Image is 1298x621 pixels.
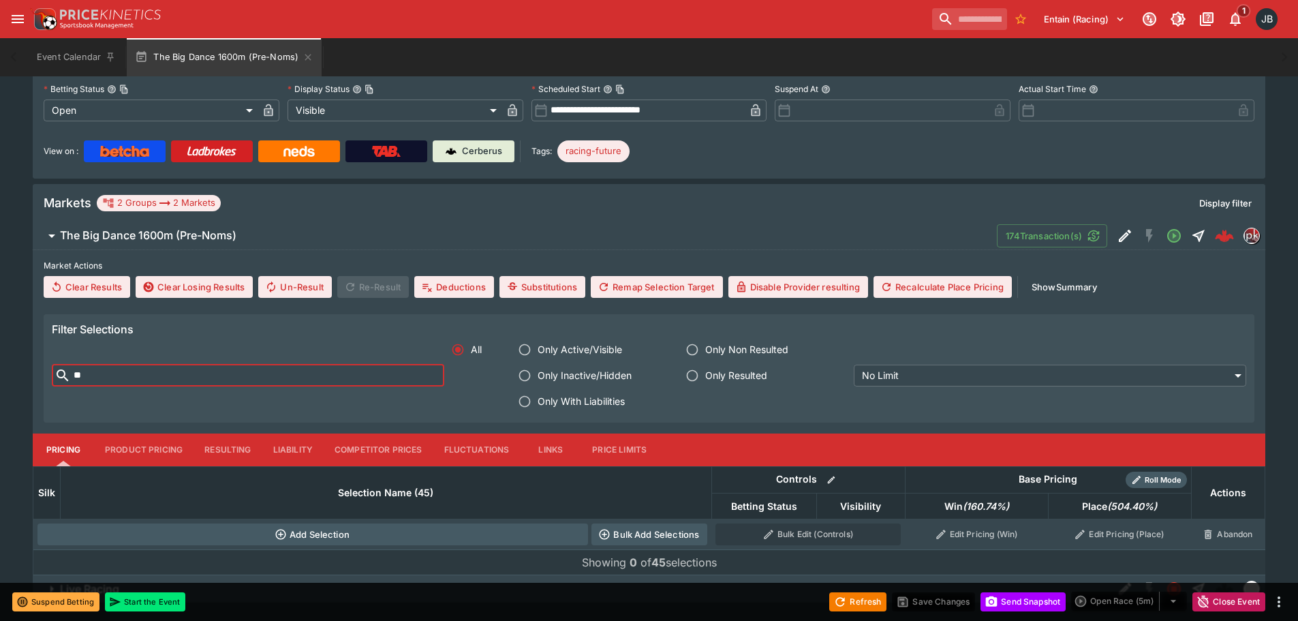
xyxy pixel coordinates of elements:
button: Resulting [194,434,262,466]
button: Un-Result [258,276,331,298]
p: Scheduled Start [531,83,600,95]
button: Notifications [1223,7,1248,31]
span: 1 [1237,4,1251,18]
p: Suspend At [775,83,818,95]
img: TabNZ [372,146,401,157]
button: Clear Losing Results [136,276,253,298]
button: Closed [1162,577,1186,601]
div: 2 Groups 2 Markets [102,195,215,211]
button: Disable Provider resulting [728,276,868,298]
button: Refresh [829,592,886,611]
b: 45 [651,556,666,569]
button: 174Transaction(s) [997,224,1107,247]
img: Ladbrokes [187,146,236,157]
button: Abandon [1195,524,1261,545]
button: Copy To Clipboard [365,85,374,94]
span: All [471,342,482,357]
button: Send Snapshot [980,592,1066,611]
button: Edit Detail [1113,224,1137,248]
button: Price Limits [581,434,658,466]
img: PriceKinetics [60,10,161,20]
button: The Big Dance 1600m (Pre-Noms) [127,38,322,76]
em: ( 160.74 %) [963,498,1009,515]
button: Straight [1186,577,1211,601]
span: Place(504.40%) [1067,498,1172,515]
p: Actual Start Time [1019,83,1086,95]
button: Event Calendar [29,38,124,76]
img: Neds [283,146,314,157]
div: Open [44,100,258,121]
button: Open [1162,224,1186,248]
button: Connected to PK [1137,7,1162,31]
svg: Closed [1166,581,1182,597]
button: Competitor Prices [324,434,433,466]
input: search [932,8,1007,30]
th: Silk [33,466,61,519]
button: Product Pricing [94,434,194,466]
img: logo-cerberus--red.svg [1215,226,1234,245]
button: Edit Pricing (Place) [1052,524,1187,545]
button: Add Selection [37,524,589,545]
button: Suspend Betting [12,592,99,611]
button: Bulk Add Selections via CSV Data [591,524,707,545]
button: SGM Disabled [1137,577,1162,601]
button: ShowSummary [1023,276,1105,298]
svg: Open [1166,228,1182,244]
p: Cerberus [462,145,502,158]
button: Bulk edit [822,471,840,489]
button: SGM Disabled [1137,224,1162,248]
th: Controls [711,466,905,493]
span: Only With Liabilities [538,394,625,408]
img: liveracing [1244,581,1259,596]
div: Show/hide Price Roll mode configuration. [1126,472,1187,488]
button: Start the Event [105,592,185,611]
button: Fluctuations [433,434,521,466]
a: e8407250-0e6a-44a8-94bf-278260ac31c6 [1211,222,1238,249]
button: Josh Brown [1252,4,1282,34]
button: Actual Start Time [1089,85,1098,94]
img: pricekinetics [1244,228,1259,243]
span: Only Non Resulted [705,342,788,357]
button: Documentation [1194,7,1219,31]
div: pricekinetics [1243,228,1260,244]
img: Cerberus [446,146,457,157]
div: Visible [288,100,501,121]
button: Copy To Clipboard [615,85,625,94]
button: Live Racing [33,575,1113,603]
div: split button [1071,592,1187,611]
p: Showing of selections [582,554,717,571]
button: Liability [262,434,324,466]
div: No Limit [854,365,1246,387]
button: Substitutions [499,276,585,298]
p: Display Status [288,83,350,95]
button: Toggle light/dark mode [1166,7,1190,31]
button: Betting StatusCopy To Clipboard [107,85,117,94]
label: Tags: [531,140,552,162]
span: racing-future [557,145,630,158]
button: Scheduled StartCopy To Clipboard [603,85,613,94]
label: Market Actions [44,256,1254,276]
button: No Bookmarks [1010,8,1032,30]
h6: Filter Selections [52,322,1246,337]
div: Base Pricing [1013,471,1083,488]
button: more [1271,594,1287,610]
button: Edit Pricing (Win) [909,524,1044,545]
img: PriceKinetics Logo [30,5,57,33]
b: 0 [630,556,637,569]
button: Display filter [1191,192,1260,214]
div: e8407250-0e6a-44a8-94bf-278260ac31c6 [1215,226,1234,245]
span: Only Active/Visible [538,342,622,357]
button: Clear Results [44,276,130,298]
button: Suspend At [821,85,831,94]
h6: Live Racing [60,582,119,596]
span: Re-Result [337,276,409,298]
button: Recalculate Place Pricing [874,276,1012,298]
span: Only Resulted [705,368,767,382]
img: Sportsbook Management [60,22,134,29]
button: Edit Detail [1113,577,1137,601]
button: open drawer [5,7,30,31]
div: Josh Brown [1256,8,1278,30]
a: Cerberus [433,140,514,162]
h5: Markets [44,195,91,211]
